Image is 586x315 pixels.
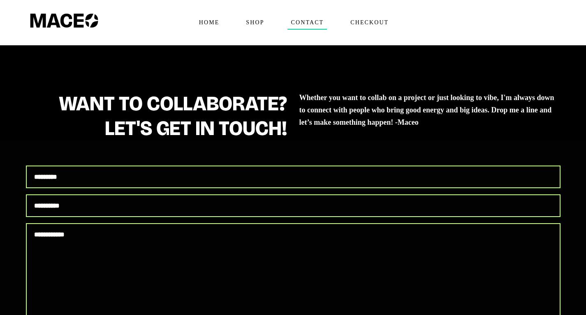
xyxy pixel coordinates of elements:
[293,91,567,128] h5: Whether you want to collab on a project or just looking to vibe, I'm always down to connect with ...
[195,16,223,29] span: Home
[347,16,392,29] span: Checkout
[20,91,293,141] h1: WANT TO COLLABORATE? LET'S GET IN TOUCH!
[242,16,267,29] span: Shop
[287,16,327,29] span: Contact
